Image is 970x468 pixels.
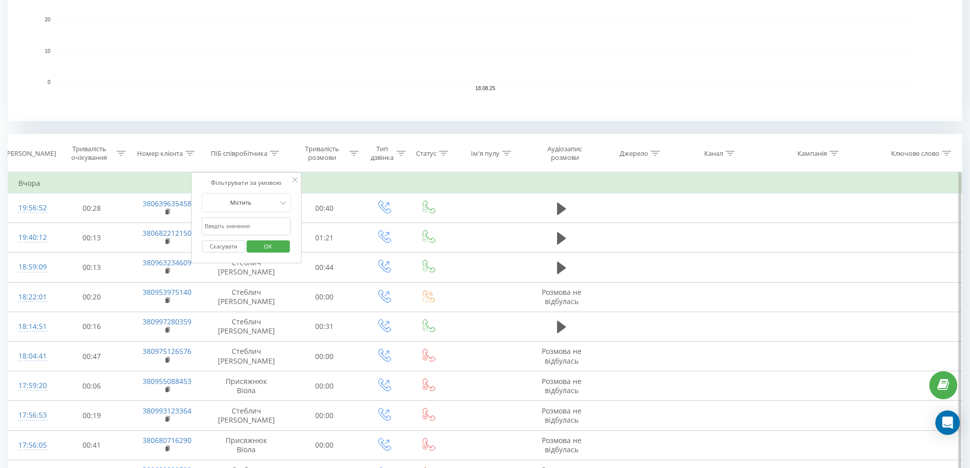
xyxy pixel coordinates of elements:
[476,86,495,91] text: 18.08.25
[542,406,581,425] span: Розмова не відбулась
[47,79,50,85] text: 0
[254,238,282,254] span: OK
[535,145,594,162] div: Аудіозапис розмови
[18,435,45,455] div: 17:56:05
[143,317,191,326] a: 380997280359
[18,376,45,396] div: 17:59:20
[205,371,288,401] td: Присяжнюк Віола
[18,317,45,337] div: 18:14:51
[205,342,288,371] td: Стеблич [PERSON_NAME]
[471,149,500,158] div: Ім'я пулу
[143,376,191,386] a: 380955088453
[55,223,129,253] td: 00:13
[288,223,362,253] td: 01:21
[205,282,288,312] td: Стеблич [PERSON_NAME]
[288,371,362,401] td: 00:00
[45,17,51,22] text: 20
[542,287,581,306] span: Розмова не відбулась
[205,430,288,460] td: Присяжнюк Віола
[55,342,129,371] td: 00:47
[542,435,581,454] span: Розмова не відбулась
[416,149,436,158] div: Статус
[143,199,191,208] a: 380639635458
[18,346,45,366] div: 18:04:41
[211,149,267,158] div: ПІБ співробітника
[202,240,245,253] button: Скасувати
[64,145,115,162] div: Тривалість очікування
[143,346,191,356] a: 380975126576
[797,149,827,158] div: Кампанія
[55,253,129,282] td: 00:13
[205,312,288,341] td: Стеблич [PERSON_NAME]
[202,217,291,235] input: Введіть значення
[288,342,362,371] td: 00:00
[205,253,288,282] td: Стеблич [PERSON_NAME]
[288,253,362,282] td: 00:44
[55,312,129,341] td: 00:16
[205,401,288,430] td: Стеблич [PERSON_NAME]
[542,376,581,395] span: Розмова не відбулась
[370,145,394,162] div: Тип дзвінка
[55,430,129,460] td: 00:41
[18,228,45,247] div: 19:40:12
[45,48,51,54] text: 10
[288,401,362,430] td: 00:00
[891,149,939,158] div: Ключове слово
[18,257,45,277] div: 18:59:09
[55,401,129,430] td: 00:19
[137,149,183,158] div: Номер клієнта
[143,228,191,238] a: 380682212150
[935,410,960,435] div: Open Intercom Messenger
[18,287,45,307] div: 18:22:01
[18,405,45,425] div: 17:56:53
[297,145,347,162] div: Тривалість розмови
[5,149,56,158] div: [PERSON_NAME]
[246,240,290,253] button: OK
[288,282,362,312] td: 00:00
[202,178,291,188] div: Фільтрувати за умовою
[288,194,362,223] td: 00:40
[55,194,129,223] td: 00:28
[18,198,45,218] div: 19:56:52
[55,371,129,401] td: 00:06
[143,406,191,416] a: 380993123364
[143,287,191,297] a: 380953975140
[143,435,191,445] a: 380680716290
[542,346,581,365] span: Розмова не відбулась
[55,282,129,312] td: 00:20
[143,258,191,267] a: 380963234609
[620,149,648,158] div: Джерело
[704,149,723,158] div: Канал
[288,312,362,341] td: 00:31
[288,430,362,460] td: 00:00
[8,173,962,194] td: Вчора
